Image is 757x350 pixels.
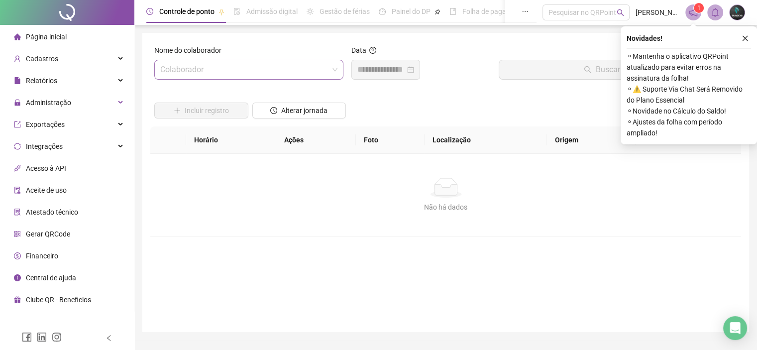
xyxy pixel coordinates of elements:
span: pushpin [434,9,440,15]
span: search [617,9,624,16]
span: api [14,165,21,172]
span: instagram [52,332,62,342]
span: ellipsis [522,8,529,15]
span: file [14,77,21,84]
span: Financeiro [26,252,58,260]
th: Ações [276,126,356,154]
span: Folha de pagamento [462,7,526,15]
span: Cadastros [26,55,58,63]
span: left [106,335,112,342]
span: sync [14,143,21,150]
span: facebook [22,332,32,342]
img: 35618 [730,5,745,20]
span: Atestado técnico [26,208,78,216]
span: solution [14,209,21,216]
span: Página inicial [26,33,67,41]
span: gift [14,296,21,303]
div: Open Intercom Messenger [723,316,747,340]
th: Localização [425,126,547,154]
span: Gerar QRCode [26,230,70,238]
th: Horário [186,126,276,154]
span: audit [14,187,21,194]
span: clock-circle [270,107,277,114]
label: Nome do colaborador [154,45,228,56]
span: notification [689,8,698,17]
span: Alterar jornada [281,105,327,116]
span: dashboard [379,8,386,15]
span: Integrações [26,142,63,150]
div: Não há dados [162,202,729,213]
span: question-circle [369,47,376,54]
span: dollar [14,252,21,259]
span: bell [711,8,720,17]
th: Origem [547,126,636,154]
span: Relatórios [26,77,57,85]
span: Aceite de uso [26,186,67,194]
button: Buscar registros [499,60,737,80]
span: Administração [26,99,71,107]
span: ⚬ Mantenha o aplicativo QRPoint atualizado para evitar erros na assinatura da folha! [627,51,751,84]
span: Acesso à API [26,164,66,172]
span: linkedin [37,332,47,342]
span: Exportações [26,120,65,128]
sup: 1 [694,3,704,13]
span: pushpin [218,9,224,15]
span: home [14,33,21,40]
span: ⚬ Novidade no Cálculo do Saldo! [627,106,751,117]
button: Incluir registro [154,103,248,118]
span: export [14,121,21,128]
a: Alterar jornada [252,108,346,116]
span: close [742,35,749,42]
span: user-add [14,55,21,62]
span: Gestão de férias [320,7,370,15]
span: Data [351,46,366,54]
span: ⚬ Ajustes da folha com período ampliado! [627,117,751,138]
span: Central de ajuda [26,274,76,282]
span: 1 [697,4,701,11]
span: Novidades ! [627,33,662,44]
span: ⚬ ⚠️ Suporte Via Chat Será Removido do Plano Essencial [627,84,751,106]
span: sun [307,8,314,15]
span: Controle de ponto [159,7,215,15]
button: Alterar jornada [252,103,346,118]
span: book [449,8,456,15]
span: clock-circle [146,8,153,15]
span: qrcode [14,231,21,237]
span: file-done [233,8,240,15]
span: Clube QR - Beneficios [26,296,91,304]
span: lock [14,99,21,106]
span: Painel do DP [392,7,431,15]
th: Foto [356,126,425,154]
span: Admissão digital [246,7,298,15]
span: info-circle [14,274,21,281]
span: [PERSON_NAME] [636,7,679,18]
